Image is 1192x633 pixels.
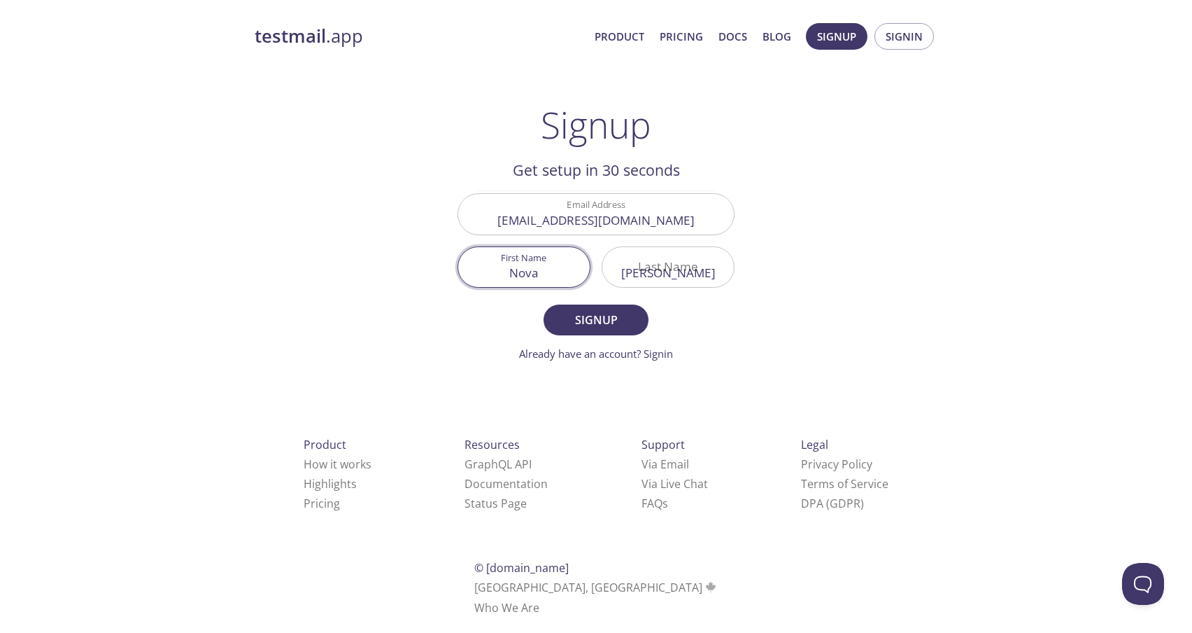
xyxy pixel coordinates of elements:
[801,457,872,472] a: Privacy Policy
[255,25,583,48] a: testmail.app
[1122,563,1164,605] iframe: Help Scout Beacon - Open
[641,476,708,492] a: Via Live Chat
[817,27,856,46] span: Signup
[660,27,703,46] a: Pricing
[801,437,828,452] span: Legal
[519,347,673,361] a: Already have an account? Signin
[464,476,548,492] a: Documentation
[304,457,371,472] a: How it works
[304,437,346,452] span: Product
[641,437,685,452] span: Support
[464,457,532,472] a: GraphQL API
[541,104,651,146] h1: Signup
[595,27,644,46] a: Product
[806,23,867,50] button: Signup
[801,496,864,511] a: DPA (GDPR)
[464,437,520,452] span: Resources
[886,27,923,46] span: Signin
[304,476,357,492] a: Highlights
[801,476,888,492] a: Terms of Service
[474,580,718,595] span: [GEOGRAPHIC_DATA], [GEOGRAPHIC_DATA]
[874,23,934,50] button: Signin
[464,496,527,511] a: Status Page
[641,496,668,511] a: FAQ
[457,158,735,182] h2: Get setup in 30 seconds
[662,496,668,511] span: s
[544,305,648,335] button: Signup
[559,310,633,330] span: Signup
[718,27,747,46] a: Docs
[474,600,539,615] a: Who We Are
[762,27,791,46] a: Blog
[255,24,326,48] strong: testmail
[474,560,569,576] span: © [DOMAIN_NAME]
[304,496,340,511] a: Pricing
[641,457,689,472] a: Via Email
